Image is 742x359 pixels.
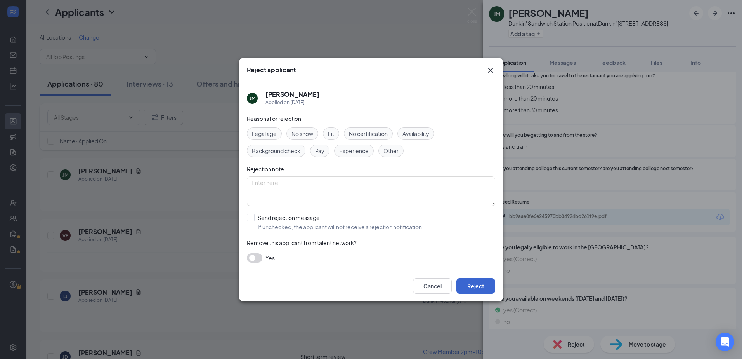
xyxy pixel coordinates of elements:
[413,278,452,294] button: Cancel
[349,129,388,138] span: No certification
[315,146,324,155] span: Pay
[247,115,301,122] span: Reasons for rejection
[247,66,296,74] h3: Reject applicant
[383,146,399,155] span: Other
[265,253,275,263] span: Yes
[247,239,357,246] span: Remove this applicant from talent network?
[252,146,300,155] span: Background check
[486,66,495,75] button: Close
[265,90,319,99] h5: [PERSON_NAME]
[250,95,255,101] div: JM
[291,129,313,138] span: No show
[486,66,495,75] svg: Cross
[328,129,334,138] span: Fit
[456,278,495,294] button: Reject
[339,146,369,155] span: Experience
[402,129,429,138] span: Availability
[252,129,277,138] span: Legal age
[247,166,284,173] span: Rejection note
[265,99,319,106] div: Applied on [DATE]
[716,333,734,351] div: Open Intercom Messenger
